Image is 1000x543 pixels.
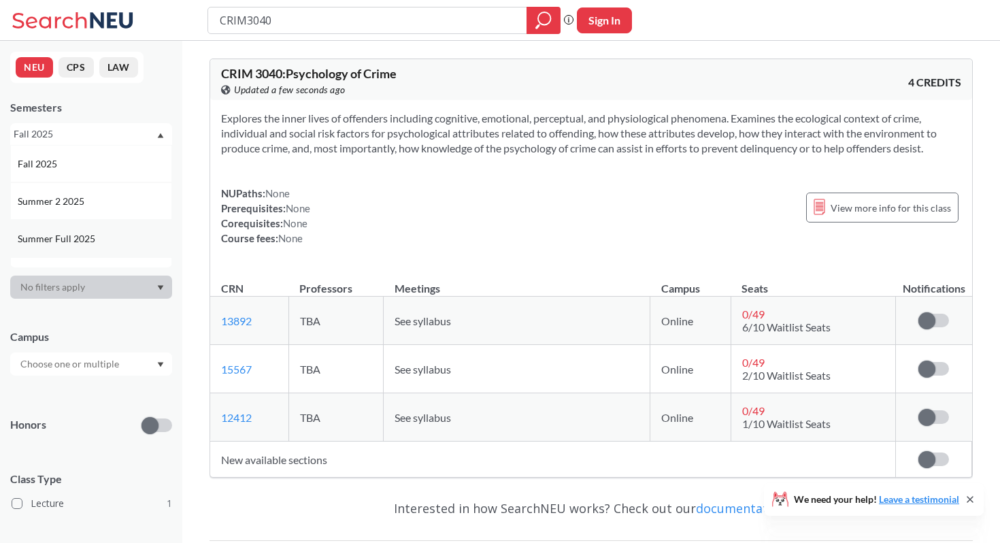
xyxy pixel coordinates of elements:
button: Sign In [577,7,632,33]
span: Summer Full 2025 [18,231,98,246]
svg: Dropdown arrow [157,285,164,291]
td: TBA [288,297,384,345]
span: None [265,187,290,199]
div: Semesters [10,100,172,115]
a: 12412 [221,411,252,424]
div: Interested in how SearchNEU works? Check out our [210,489,973,528]
span: Summer 2 2025 [18,194,87,209]
th: Professors [288,267,384,297]
th: Notifications [896,267,972,297]
input: Choose one or multiple [14,356,128,372]
td: TBA [288,345,384,393]
span: See syllabus [395,363,451,376]
section: Explores the inner lives of offenders including cognitive, emotional, perceptual, and physiologic... [221,111,961,156]
td: Online [650,345,731,393]
span: 0 / 49 [742,404,765,417]
input: Class, professor, course number, "phrase" [218,9,517,32]
td: TBA [288,393,384,442]
div: Campus [10,329,172,344]
td: Online [650,393,731,442]
button: NEU [16,57,53,78]
span: We need your help! [794,495,959,504]
a: documentation! [696,500,789,516]
div: Fall 2025Dropdown arrowFall 2025Summer 2 2025Summer Full 2025Summer 1 2025Spring 2025Fall 2024Sum... [10,123,172,145]
button: CPS [59,57,94,78]
span: 1/10 Waitlist Seats [742,417,831,430]
span: 6/10 Waitlist Seats [742,320,831,333]
p: Honors [10,417,46,433]
span: See syllabus [395,314,451,327]
span: 0 / 49 [742,356,765,369]
a: 13892 [221,314,252,327]
span: None [283,217,307,229]
td: Online [650,297,731,345]
span: Updated a few seconds ago [234,82,346,97]
span: 0 / 49 [742,308,765,320]
th: Campus [650,267,731,297]
span: Class Type [10,472,172,487]
a: Leave a testimonial [879,493,959,505]
span: 2/10 Waitlist Seats [742,369,831,382]
div: CRN [221,281,244,296]
span: See syllabus [395,411,451,424]
div: Fall 2025 [14,127,156,142]
div: Dropdown arrow [10,352,172,376]
button: LAW [99,57,138,78]
td: New available sections [210,442,896,478]
svg: Dropdown arrow [157,133,164,138]
div: magnifying glass [527,7,561,34]
a: 15567 [221,363,252,376]
div: NUPaths: Prerequisites: Corequisites: Course fees: [221,186,310,246]
svg: magnifying glass [535,11,552,30]
label: Lecture [12,495,172,512]
span: CRIM 3040 : Psychology of Crime [221,66,397,81]
span: 1 [167,496,172,511]
svg: Dropdown arrow [157,362,164,367]
th: Seats [731,267,895,297]
th: Meetings [384,267,650,297]
div: Dropdown arrow [10,276,172,299]
span: None [286,202,310,214]
span: Fall 2025 [18,157,60,171]
span: View more info for this class [831,199,951,216]
span: 4 CREDITS [908,75,961,90]
span: None [278,232,303,244]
